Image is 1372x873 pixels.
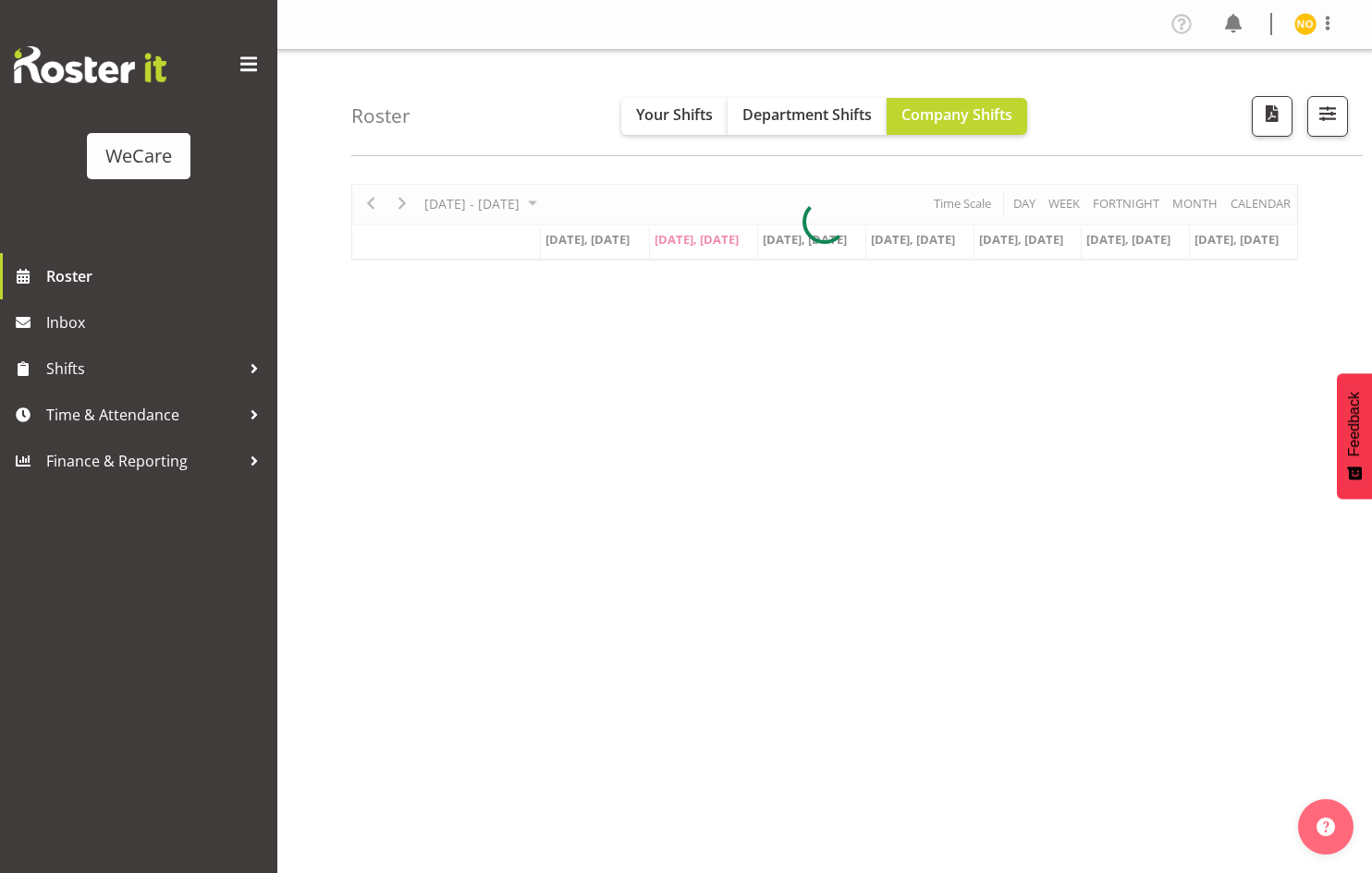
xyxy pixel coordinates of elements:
span: Finance & Reporting [46,447,240,475]
button: Filter Shifts [1307,96,1348,137]
button: Company Shifts [887,98,1027,135]
span: Inbox [46,309,268,336]
span: Feedback [1346,392,1363,456]
button: Download a PDF of the roster according to the set date range. [1252,96,1292,137]
button: Feedback - Show survey [1337,373,1372,499]
img: help-xxl-2.png [1317,818,1335,836]
span: Roster [46,262,268,290]
div: WeCare [105,142,172,170]
img: natasha-ottley11247.jpg [1294,13,1317,35]
img: Rosterit website logo [14,46,166,83]
span: Time & Attendance [46,401,240,429]
span: Shifts [46,355,240,382]
button: Department Shifts [728,98,887,135]
span: Your Shifts [636,104,713,125]
h4: Roster [351,105,410,127]
span: Company Shifts [901,104,1012,125]
span: Department Shifts [742,104,872,125]
button: Your Shifts [621,98,728,135]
